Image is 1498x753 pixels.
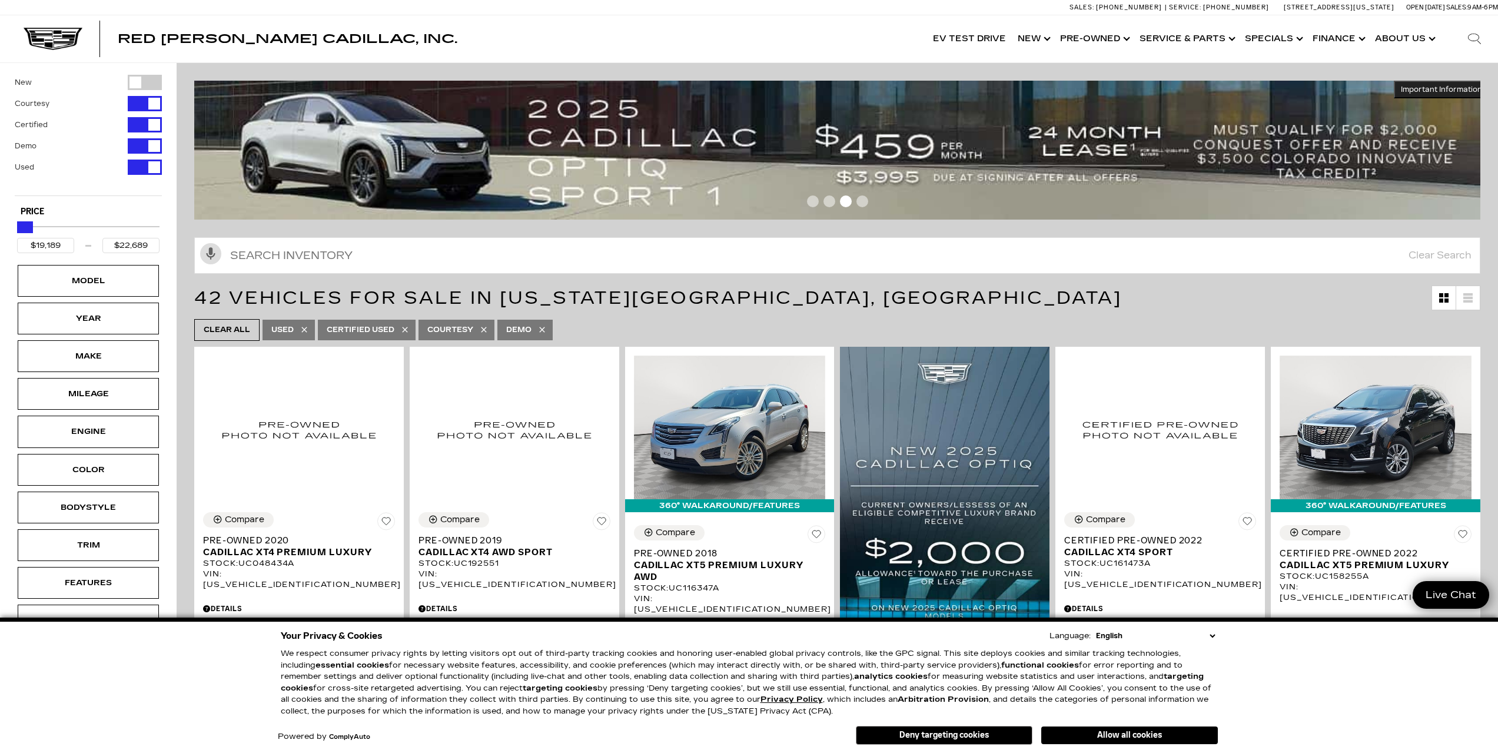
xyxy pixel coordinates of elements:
label: Courtesy [15,98,49,110]
strong: essential cookies [315,661,389,670]
div: VIN: [US_VEHICLE_IDENTIFICATION_NUMBER] [1280,582,1472,603]
a: Pre-Owned 2019Cadillac XT4 AWD Sport [418,535,610,558]
span: [PHONE_NUMBER] [1203,4,1269,11]
div: VIN: [US_VEHICLE_IDENTIFICATION_NUMBER] [1064,569,1256,590]
button: Save Vehicle [593,512,610,535]
span: Certified Used [327,323,394,337]
button: Save Vehicle [808,525,825,548]
span: Pre-Owned 2020 [203,535,386,546]
img: 2019 Cadillac XT4 AWD Sport [418,356,610,503]
img: 2022 Cadillac XT5 Premium Luxury [1280,356,1472,499]
div: FueltypeFueltype [18,605,159,636]
span: Red [PERSON_NAME] Cadillac, Inc. [118,32,457,46]
strong: analytics cookies [854,672,928,681]
div: BodystyleBodystyle [18,492,159,523]
div: Color [59,463,118,476]
div: Trim [59,539,118,552]
div: Pricing Details - Certified Pre-Owned 2022 Cadillac XT4 Sport [1064,603,1256,614]
span: Cadillac XT4 Sport [1064,546,1247,558]
div: FeaturesFeatures [18,567,159,599]
a: Finance [1307,15,1369,62]
span: Go to slide 3 [840,195,852,207]
span: 9 AM-6 PM [1467,4,1498,11]
span: Important Information [1401,85,1482,94]
div: Powered by [278,733,370,741]
a: Specials [1239,15,1307,62]
span: Cadillac XT4 Premium Luxury [203,546,386,558]
a: ComplyAuto [329,734,370,741]
div: EngineEngine [18,416,159,447]
button: Compare Vehicle [1064,512,1135,528]
label: New [15,77,32,88]
label: Certified [15,119,48,131]
div: Compare [1086,515,1125,525]
span: Sales: [1446,4,1467,11]
a: Pre-Owned 2020Cadillac XT4 Premium Luxury [203,535,395,558]
button: Save Vehicle [1238,512,1256,535]
span: Pre-Owned 2018 [634,548,817,559]
div: Compare [440,515,480,525]
div: Model [59,274,118,287]
button: Save Vehicle [1454,525,1472,548]
a: Service: [PHONE_NUMBER] [1165,4,1272,11]
strong: targeting cookies [281,672,1204,693]
img: 2018 Cadillac XT5 Premium Luxury AWD [634,356,826,499]
button: Compare Vehicle [1280,525,1350,540]
span: Service: [1169,4,1201,11]
input: Search Inventory [194,237,1480,274]
div: Filter by Vehicle Type [15,75,162,195]
a: Certified Pre-Owned 2022Cadillac XT4 Sport [1064,535,1256,558]
div: Stock : UC116347A [634,583,826,593]
div: VIN: [US_VEHICLE_IDENTIFICATION_NUMBER] [418,569,610,590]
div: Fueltype [59,614,118,627]
span: Used [271,323,294,337]
span: Certified Pre-Owned 2022 [1280,548,1463,559]
span: Go to slide 1 [807,195,819,207]
span: Cadillac XT5 Premium Luxury AWD [634,559,817,583]
div: VIN: [US_VEHICLE_IDENTIFICATION_NUMBER] [634,593,826,615]
button: Compare Vehicle [634,525,705,540]
div: Compare [225,515,264,525]
div: MakeMake [18,340,159,372]
a: Red [PERSON_NAME] Cadillac, Inc. [118,33,457,45]
strong: targeting cookies [523,684,597,693]
div: Make [59,350,118,363]
button: Save Vehicle [377,512,395,535]
div: ColorColor [18,454,159,486]
span: Cadillac XT4 AWD Sport [418,546,602,558]
button: Compare Vehicle [418,512,489,528]
span: Courtesy [427,323,473,337]
label: Demo [15,140,36,152]
button: Important Information [1394,81,1489,98]
div: 360° WalkAround/Features [1271,499,1480,512]
div: Language: [1049,632,1091,640]
img: 2020 Cadillac XT4 Premium Luxury [203,356,395,503]
div: Stock : UC161473A [1064,558,1256,569]
h5: Price [21,207,156,217]
a: Pre-Owned [1054,15,1134,62]
a: [STREET_ADDRESS][US_STATE] [1284,4,1394,11]
div: Stock : UC192551 [418,558,610,569]
button: Deny targeting cookies [856,726,1032,745]
button: Compare Vehicle [203,512,274,528]
select: Language Select [1093,630,1218,642]
input: Minimum [17,238,74,253]
a: Privacy Policy [760,695,823,704]
div: Maximum Price [21,221,33,233]
button: Allow all cookies [1041,727,1218,744]
div: Pricing Details - Pre-Owned 2019 Cadillac XT4 AWD Sport [418,603,610,614]
a: Sales: [PHONE_NUMBER] [1069,4,1165,11]
strong: functional cookies [1001,661,1079,670]
span: Open [DATE] [1406,4,1445,11]
div: YearYear [18,303,159,334]
div: Mileage [59,387,118,400]
div: Stock : UC048434A [203,558,395,569]
span: Go to slide 4 [856,195,868,207]
span: Certified Pre-Owned 2022 [1064,535,1247,546]
span: Cadillac XT5 Premium Luxury [1280,559,1463,571]
img: Cadillac Dark Logo with Cadillac White Text [24,28,82,50]
svg: Click to toggle on voice search [200,243,221,264]
strong: Arbitration Provision [898,695,989,704]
